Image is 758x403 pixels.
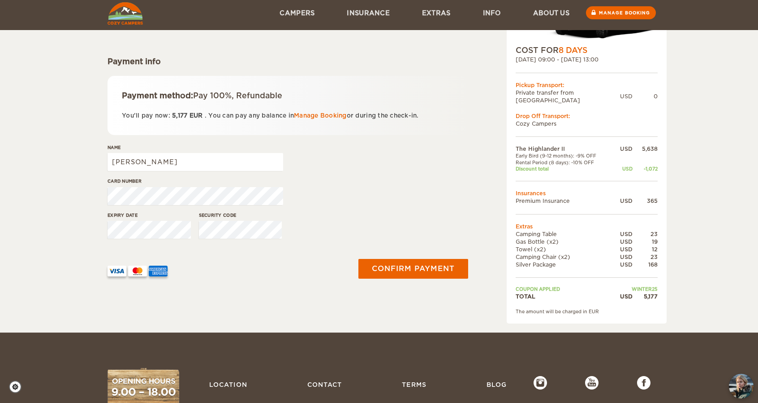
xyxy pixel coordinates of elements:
[516,286,612,292] td: Coupon applied
[516,245,612,253] td: Towel (x2)
[612,253,633,261] div: USD
[294,112,347,119] a: Manage Booking
[303,376,346,393] a: Contact
[559,46,587,55] span: 8 Days
[9,381,27,393] a: Cookie settings
[633,293,658,300] div: 5,177
[516,230,612,238] td: Camping Table
[612,197,633,205] div: USD
[612,286,658,292] td: WINTER25
[729,374,754,399] img: Freyja at Cozy Campers
[516,153,612,159] td: Early Bird (9-12 months): -9% OFF
[108,212,191,219] label: Expiry date
[516,293,612,300] td: TOTAL
[612,230,633,238] div: USD
[633,166,658,172] div: -1,072
[516,223,658,230] td: Extras
[199,212,282,219] label: Security code
[633,145,658,153] div: 5,638
[516,112,658,120] div: Drop Off Transport:
[633,261,658,268] div: 168
[516,308,658,315] div: The amount will be charged in EUR
[516,261,612,268] td: Silver Package
[612,245,633,253] div: USD
[612,145,633,153] div: USD
[612,261,633,268] div: USD
[612,293,633,300] div: USD
[516,159,612,166] td: Rental Period (8 days): -10% OFF
[633,92,658,100] div: 0
[482,376,511,393] a: Blog
[633,230,658,238] div: 23
[516,197,612,205] td: Premium Insurance
[108,2,143,25] img: Cozy Campers
[612,166,633,172] div: USD
[122,110,454,121] p: You'll pay now: . You can pay any balance in or during the check-in.
[633,253,658,261] div: 23
[397,376,431,393] a: Terms
[172,112,187,119] span: 5,177
[516,45,658,56] div: COST FOR
[729,374,754,399] button: chat-button
[128,266,147,276] img: mastercard
[516,166,612,172] td: Discount total
[516,189,658,197] td: Insurances
[193,91,282,100] span: Pay 100%, Refundable
[108,178,283,184] label: Card number
[633,238,658,245] div: 19
[516,81,658,89] div: Pickup Transport:
[189,112,203,119] span: EUR
[205,376,252,393] a: Location
[122,90,454,101] div: Payment method:
[108,144,283,151] label: Name
[516,238,612,245] td: Gas Bottle (x2)
[516,145,612,153] td: The Highlander II
[149,266,168,276] img: AMEX
[516,56,658,63] div: [DATE] 09:00 - [DATE] 13:00
[516,120,658,127] td: Cozy Campers
[516,89,620,104] td: Private transfer from [GEOGRAPHIC_DATA]
[108,56,468,67] div: Payment info
[620,92,633,100] div: USD
[633,245,658,253] div: 12
[586,6,656,19] a: Manage booking
[612,238,633,245] div: USD
[633,197,658,205] div: 365
[516,253,612,261] td: Camping Chair (x2)
[358,259,468,279] button: Confirm payment
[108,266,126,276] img: VISA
